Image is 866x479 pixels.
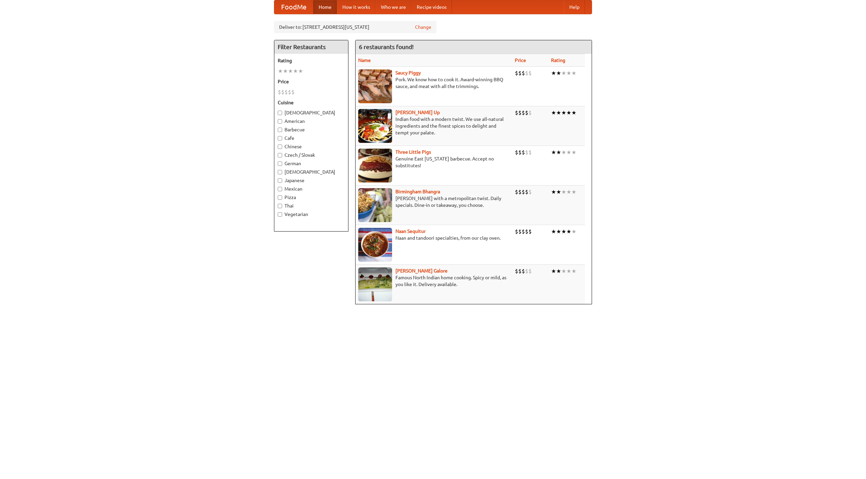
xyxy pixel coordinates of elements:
[358,109,392,143] img: curryup.jpg
[274,40,348,54] h4: Filter Restaurants
[561,149,566,156] li: ★
[278,118,345,125] label: American
[358,116,509,136] p: Indian food with a modern twist. We use all-natural ingredients and the finest spices to delight ...
[415,24,431,30] a: Change
[528,188,532,196] li: $
[395,189,440,194] b: Birmingham Bhangra
[518,69,522,77] li: $
[278,119,282,124] input: American
[556,228,561,235] li: ★
[284,88,288,96] li: $
[358,228,392,262] img: naansequitur.jpg
[395,268,448,274] a: [PERSON_NAME] Galore
[522,188,525,196] li: $
[278,194,345,201] label: Pizza
[358,188,392,222] img: bhangra.jpg
[528,267,532,275] li: $
[515,58,526,63] a: Price
[395,70,421,75] a: Saucy Piggy
[358,58,371,63] a: Name
[278,143,345,150] label: Chinese
[278,177,345,184] label: Japanese
[556,149,561,156] li: ★
[561,109,566,116] li: ★
[515,149,518,156] li: $
[522,267,525,275] li: $
[528,109,532,116] li: $
[278,178,282,183] input: Japanese
[395,228,426,234] a: Naan Sequitur
[278,170,282,174] input: [DEMOGRAPHIC_DATA]
[278,169,345,175] label: [DEMOGRAPHIC_DATA]
[518,267,522,275] li: $
[278,145,282,149] input: Chinese
[525,267,528,275] li: $
[566,109,571,116] li: ★
[571,109,576,116] li: ★
[515,188,518,196] li: $
[525,188,528,196] li: $
[293,67,298,75] li: ★
[337,0,375,14] a: How it works
[278,99,345,106] h5: Cuisine
[278,67,283,75] li: ★
[395,149,431,155] a: Three Little Pigs
[278,204,282,208] input: Thai
[358,69,392,103] img: saucy.jpg
[551,267,556,275] li: ★
[515,109,518,116] li: $
[528,69,532,77] li: $
[358,235,509,241] p: Naan and tandoori specialties, from our clay oven.
[278,211,345,218] label: Vegetarian
[571,267,576,275] li: ★
[358,267,392,301] img: currygalore.jpg
[515,267,518,275] li: $
[288,67,293,75] li: ★
[556,69,561,77] li: ★
[298,67,303,75] li: ★
[551,69,556,77] li: ★
[571,149,576,156] li: ★
[278,109,345,116] label: [DEMOGRAPHIC_DATA]
[515,69,518,77] li: $
[274,21,436,33] div: Deliver to: [STREET_ADDRESS][US_STATE]
[518,109,522,116] li: $
[358,195,509,209] p: [PERSON_NAME] with a metropolitan twist. Daily specials. Dine-in or takeaway, you choose.
[551,188,556,196] li: ★
[518,188,522,196] li: $
[518,228,522,235] li: $
[561,188,566,196] li: ★
[566,149,571,156] li: ★
[528,228,532,235] li: $
[561,267,566,275] li: ★
[278,160,345,167] label: German
[281,88,284,96] li: $
[522,228,525,235] li: $
[571,228,576,235] li: ★
[518,149,522,156] li: $
[528,149,532,156] li: $
[278,153,282,157] input: Czech / Slovak
[278,161,282,166] input: German
[551,149,556,156] li: ★
[522,69,525,77] li: $
[551,228,556,235] li: ★
[375,0,411,14] a: Who we are
[395,110,440,115] a: [PERSON_NAME] Up
[288,88,291,96] li: $
[551,109,556,116] li: ★
[566,228,571,235] li: ★
[278,128,282,132] input: Barbecue
[515,228,518,235] li: $
[274,0,313,14] a: FoodMe
[313,0,337,14] a: Home
[278,212,282,217] input: Vegetarian
[358,274,509,288] p: Famous North Indian home cooking. Spicy or mild, as you like it. Delivery available.
[566,267,571,275] li: ★
[278,186,345,192] label: Mexican
[283,67,288,75] li: ★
